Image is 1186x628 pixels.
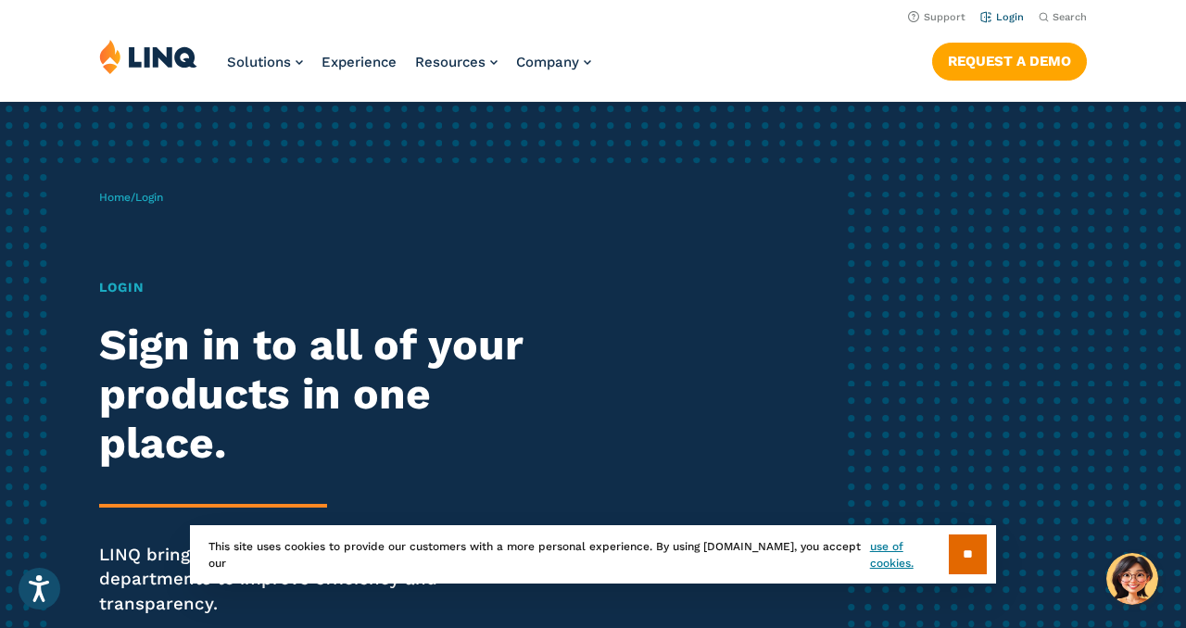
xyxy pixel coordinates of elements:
[227,54,291,70] span: Solutions
[516,54,579,70] span: Company
[322,54,397,70] a: Experience
[415,54,498,70] a: Resources
[908,11,965,23] a: Support
[99,39,197,74] img: LINQ | K‑12 Software
[99,543,556,617] p: LINQ brings together students, parents and all your departments to improve efficiency and transpa...
[99,278,556,297] h1: Login
[227,54,303,70] a: Solutions
[932,39,1087,80] nav: Button Navigation
[980,11,1024,23] a: Login
[190,525,996,584] div: This site uses cookies to provide our customers with a more personal experience. By using [DOMAIN...
[1053,11,1087,23] span: Search
[1039,10,1087,24] button: Open Search Bar
[135,191,163,204] span: Login
[99,191,131,204] a: Home
[227,39,591,100] nav: Primary Navigation
[870,538,949,571] a: use of cookies.
[415,54,486,70] span: Resources
[99,320,556,468] h2: Sign in to all of your products in one place.
[99,191,163,204] span: /
[516,54,591,70] a: Company
[1106,553,1158,605] button: Hello, have a question? Let’s chat.
[932,43,1087,80] a: Request a Demo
